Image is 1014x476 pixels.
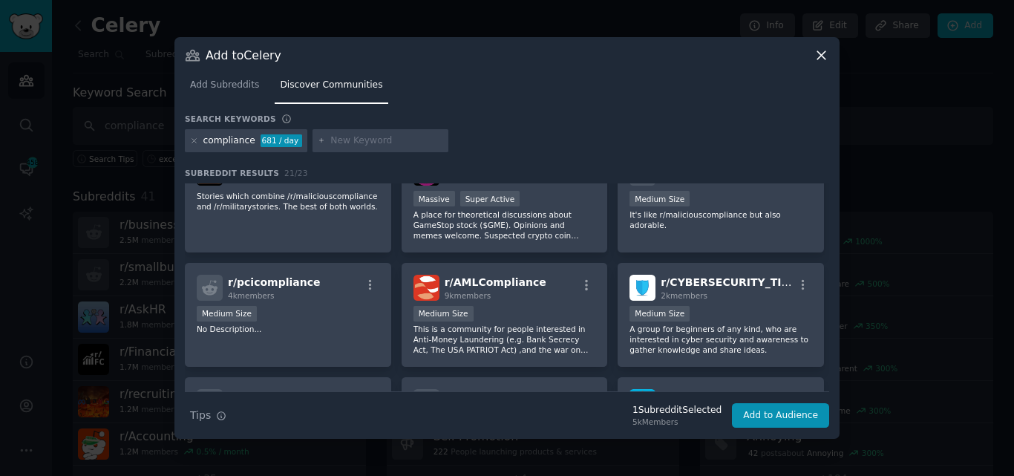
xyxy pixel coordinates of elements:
p: A place for theoretical discussions about GameStop stock ($GME). Opinions and memes welcome. Susp... [413,209,596,241]
div: Medium Size [413,306,474,322]
p: Stories which combine /r/maliciouscompliance and /r/militarystories. The best of both worlds. [197,191,379,212]
button: Add to Audience [732,403,829,428]
div: Medium Size [629,191,690,206]
span: Subreddit Results [185,168,279,178]
p: It's like r/maliciouscompliance but also adorable. [629,209,812,230]
div: compliance [203,134,255,148]
p: No Description... [197,324,379,334]
p: This is a community for people interested in Anti-Money Laundering (e.g. Bank Secrecy Act, The US... [413,324,596,355]
span: Discover Communities [280,79,382,92]
span: Tips [190,408,211,423]
span: r/ degencryptojobs [661,391,768,402]
p: A group for beginners of any kind, who are interested in cyber security and awareness to gather k... [629,324,812,355]
span: r/ CYBERSECURITY_TIPS [661,276,797,288]
span: r/ pcicompliance [228,276,320,288]
a: Add Subreddits [185,74,264,104]
span: r/ moneylaundering [228,391,339,402]
a: Discover Communities [275,74,387,104]
div: Massive [413,191,455,206]
span: 9k members [445,291,491,300]
span: 4k members [228,291,275,300]
span: r/ WalmartSellers [445,391,543,402]
span: r/ AMLCompliance [445,276,546,288]
div: Super Active [460,191,520,206]
button: Tips [185,402,232,428]
div: 5k Members [632,417,722,427]
h3: Search keywords [185,114,276,124]
div: Medium Size [197,306,257,322]
input: New Keyword [330,134,443,148]
img: degencryptojobs [629,389,655,415]
span: Add Subreddits [190,79,259,92]
div: Medium Size [629,306,690,322]
img: AMLCompliance [413,275,439,301]
span: 2k members [661,291,707,300]
div: 1 Subreddit Selected [632,404,722,417]
span: 21 / 23 [284,169,308,177]
h3: Add to Celery [206,48,281,63]
div: 681 / day [261,134,302,148]
img: CYBERSECURITY_TIPS [629,275,655,301]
